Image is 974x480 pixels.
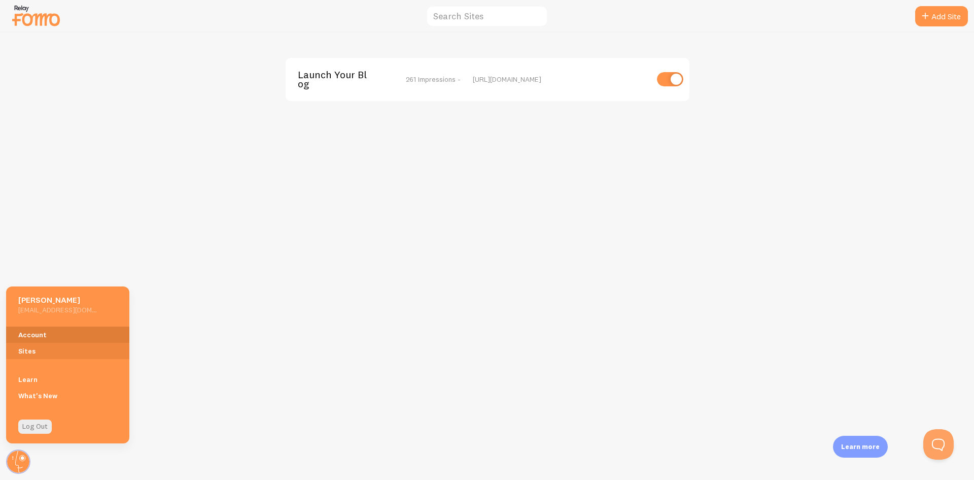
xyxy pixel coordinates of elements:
h5: [EMAIL_ADDRESS][DOMAIN_NAME] [18,305,97,314]
span: Launch Your Blog [298,70,379,89]
img: fomo-relay-logo-orange.svg [11,3,61,28]
span: 261 Impressions - [406,75,461,84]
div: [URL][DOMAIN_NAME] [473,75,648,84]
p: Learn more [841,442,880,452]
iframe: Help Scout Beacon - Open [923,429,954,460]
h5: [PERSON_NAME] [18,295,97,305]
a: What's New [6,388,129,404]
a: Sites [6,343,129,359]
div: Learn more [833,436,888,458]
a: Learn [6,371,129,388]
a: Log Out [18,420,52,434]
a: Account [6,327,129,343]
